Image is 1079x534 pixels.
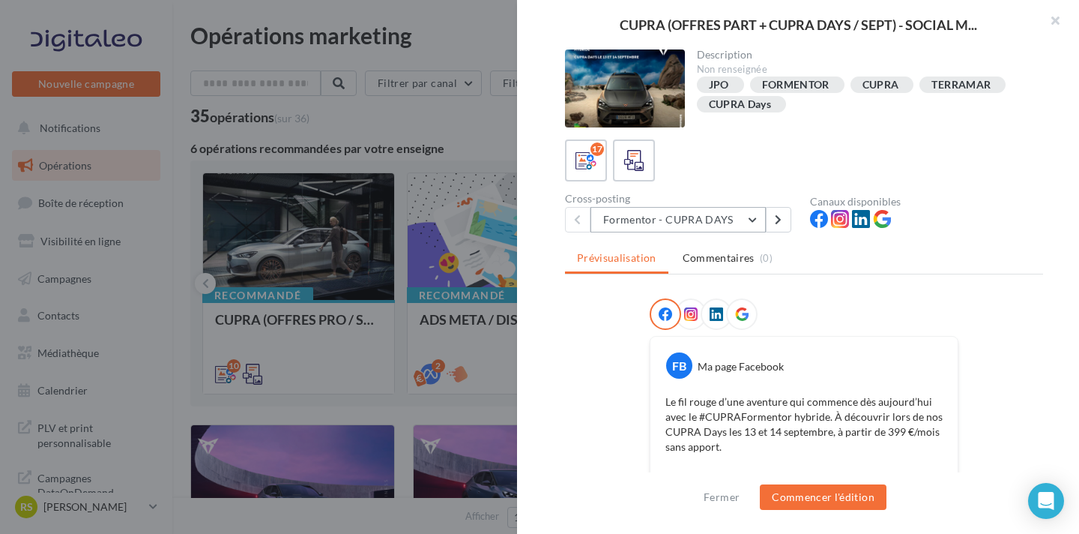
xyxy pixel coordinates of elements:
div: CUPRA [862,79,899,91]
div: Ma page Facebook [698,359,784,374]
span: CUPRA (OFFRES PART + CUPRA DAYS / SEPT) - SOCIAL M... [620,18,977,31]
span: (0) [760,252,773,264]
div: FB [666,352,692,379]
div: FORMENTOR [762,79,829,91]
div: Non renseignée [697,63,1032,76]
button: Fermer [698,488,746,506]
span: Commentaires [683,250,755,265]
div: 17 [590,142,604,156]
div: Description [697,49,1032,60]
div: Canaux disponibles [810,196,1043,207]
button: Formentor - CUPRA DAYS [590,207,766,232]
div: Cross-posting [565,193,798,204]
div: CUPRA Days [709,99,772,110]
button: Commencer l'édition [760,484,886,510]
div: Open Intercom Messenger [1028,483,1064,519]
p: Le fil rouge d’une aventure qui commence dès aujourd’hui avec le #CUPRAFormentor hybride. À décou... [665,394,943,454]
div: TERRAMAR [931,79,991,91]
div: JPO [709,79,729,91]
